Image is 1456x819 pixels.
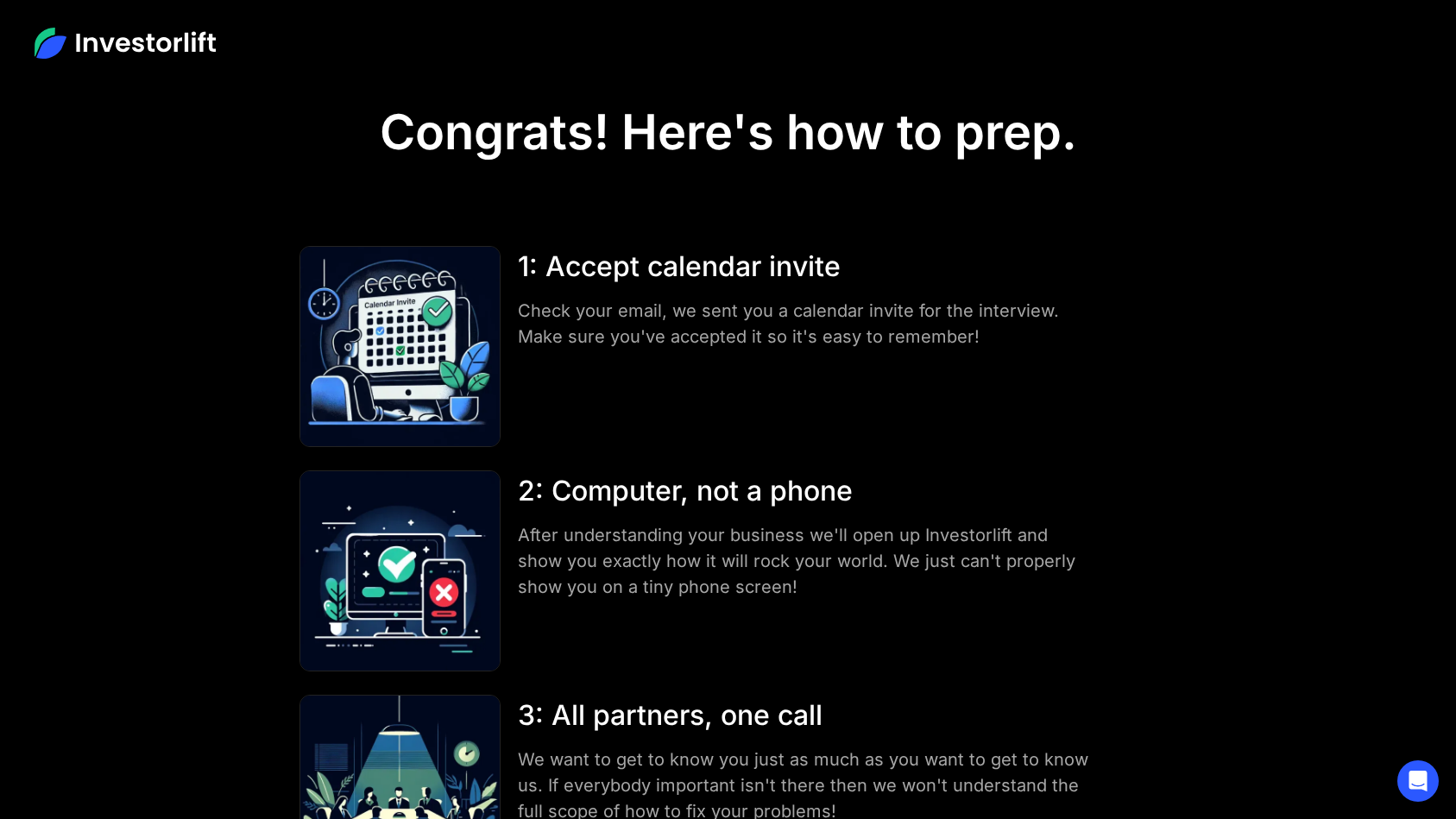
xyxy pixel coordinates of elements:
[518,298,1092,350] div: Check your email, we sent you a calendar invite for the interview. Make sure you've accepted it s...
[518,246,1092,287] div: 1: Accept calendar invite
[380,104,1077,161] h1: Congrats! Here's how to prep.
[518,470,1092,512] div: 2: Computer, not a phone
[518,522,1092,600] div: After understanding your business we'll open up Investorlift and show you exactly how it will roc...
[1397,760,1439,802] div: Open Intercom Messenger
[518,695,1092,736] div: 3: All partners, one call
